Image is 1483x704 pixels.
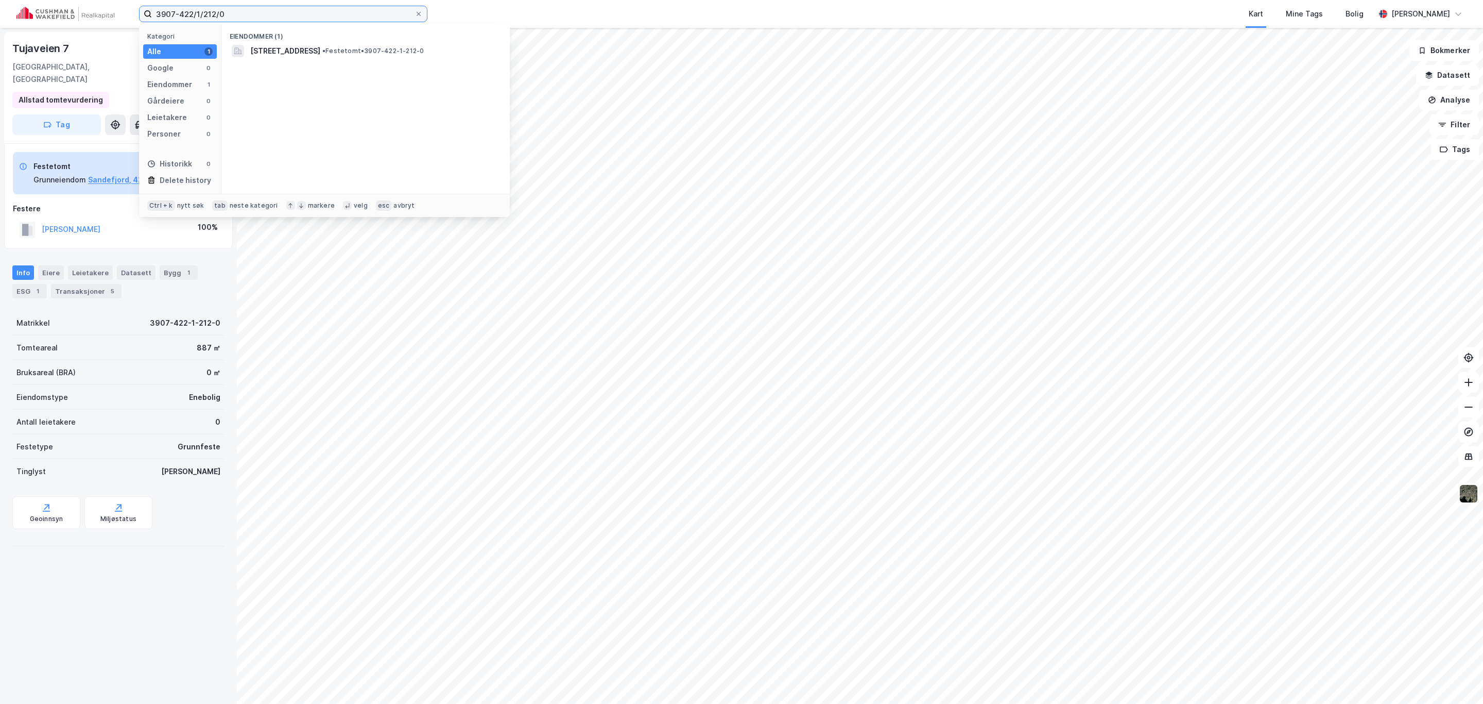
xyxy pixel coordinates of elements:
[12,61,151,86] div: [GEOGRAPHIC_DATA], [GEOGRAPHIC_DATA]
[204,80,213,89] div: 1
[16,342,58,354] div: Tomteareal
[100,515,136,523] div: Miljøstatus
[1249,8,1263,20] div: Kart
[189,391,220,404] div: Enebolig
[1409,40,1479,61] button: Bokmerker
[322,47,424,55] span: Festetomt • 3907-422-1-212-0
[221,24,510,43] div: Eiendommer (1)
[147,32,217,40] div: Kategori
[250,45,320,57] span: [STREET_ADDRESS]
[51,284,122,298] div: Transaksjoner
[393,202,415,210] div: avbryt
[204,64,213,72] div: 0
[308,202,335,210] div: markere
[204,130,213,138] div: 0
[147,62,174,74] div: Google
[160,265,198,280] div: Bygg
[1346,8,1364,20] div: Bolig
[204,97,213,105] div: 0
[88,174,153,186] button: Sandefjord, 422/1
[147,200,175,211] div: Ctrl + k
[33,160,153,173] div: Festetomt
[178,441,220,453] div: Grunnfeste
[376,200,392,211] div: esc
[160,174,211,187] div: Delete history
[204,47,213,56] div: 1
[177,202,204,210] div: nytt søk
[30,515,63,523] div: Geoinnsyn
[150,317,220,329] div: 3907-422-1-212-0
[147,128,181,140] div: Personer
[204,160,213,168] div: 0
[33,174,86,186] div: Grunneiendom
[16,441,53,453] div: Festetype
[1286,8,1323,20] div: Mine Tags
[32,286,43,296] div: 1
[1391,8,1450,20] div: [PERSON_NAME]
[68,265,113,280] div: Leietakere
[16,465,46,478] div: Tinglyst
[16,416,76,428] div: Antall leietakere
[1419,90,1479,110] button: Analyse
[147,158,192,170] div: Historikk
[147,95,184,107] div: Gårdeiere
[16,7,114,21] img: cushman-wakefield-realkapital-logo.202ea83816669bd177139c58696a8fa1.svg
[1432,655,1483,704] div: Kontrollprogram for chat
[12,114,101,135] button: Tag
[16,317,50,329] div: Matrikkel
[12,284,47,298] div: ESG
[1416,65,1479,86] button: Datasett
[204,113,213,122] div: 0
[117,265,156,280] div: Datasett
[38,265,64,280] div: Eiere
[107,286,117,296] div: 5
[212,200,228,211] div: tab
[183,267,194,278] div: 1
[161,465,220,478] div: [PERSON_NAME]
[16,366,76,379] div: Bruksareal (BRA)
[198,221,218,233] div: 100%
[322,47,325,55] span: •
[1459,484,1478,504] img: 9k=
[19,94,103,106] div: Allstad tomtevurdering
[13,203,224,215] div: Festere
[12,265,34,280] div: Info
[147,78,192,91] div: Eiendommer
[16,391,68,404] div: Eiendomstype
[354,202,368,210] div: velg
[206,366,220,379] div: 0 ㎡
[1431,139,1479,160] button: Tags
[230,202,278,210] div: neste kategori
[215,416,220,428] div: 0
[147,111,187,124] div: Leietakere
[152,6,415,22] input: Søk på adresse, matrikkel, gårdeiere, leietakere eller personer
[12,40,71,57] div: Tujaveien 7
[1432,655,1483,704] iframe: Chat Widget
[1429,114,1479,135] button: Filter
[147,45,161,58] div: Alle
[197,342,220,354] div: 887 ㎡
